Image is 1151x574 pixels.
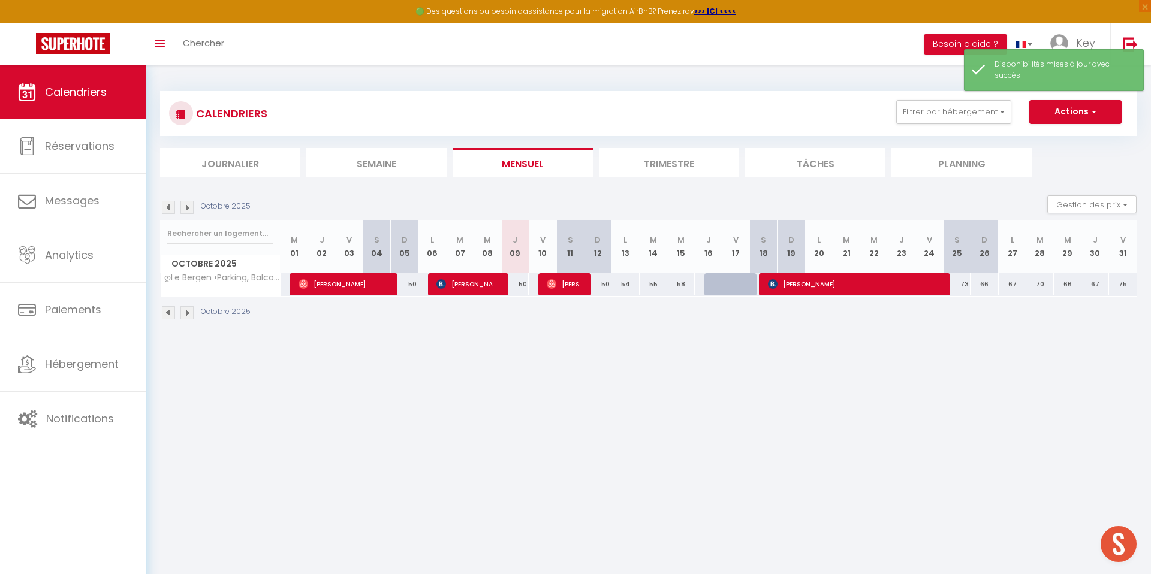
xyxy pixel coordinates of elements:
[943,273,971,295] div: 73
[833,220,860,273] th: 21
[474,220,501,273] th: 08
[391,273,418,295] div: 50
[1064,234,1071,246] abbr: M
[402,234,408,246] abbr: D
[595,234,601,246] abbr: D
[805,220,833,273] th: 20
[761,234,766,246] abbr: S
[733,234,739,246] abbr: V
[281,220,308,273] th: 01
[453,148,593,177] li: Mensuel
[513,234,517,246] abbr: J
[45,84,107,99] span: Calendriers
[999,220,1026,273] th: 27
[346,234,352,246] abbr: V
[1109,273,1137,295] div: 75
[584,273,611,295] div: 50
[995,59,1131,81] div: Disponibilités mises à jour avec succès
[501,273,529,295] div: 50
[778,220,805,273] th: 19
[167,223,273,244] input: Rechercher un logement...
[540,234,546,246] abbr: V
[954,234,960,246] abbr: S
[677,234,685,246] abbr: M
[870,234,878,246] abbr: M
[45,302,101,317] span: Paiements
[1101,526,1137,562] div: Ouvrir le chat
[1047,195,1137,213] button: Gestion des prix
[650,234,657,246] abbr: M
[694,6,736,16] a: >>> ICI <<<<
[45,193,100,208] span: Messages
[817,234,821,246] abbr: L
[1036,234,1044,246] abbr: M
[193,100,267,127] h3: CALENDRIERS
[611,220,639,273] th: 13
[556,220,584,273] th: 11
[336,220,363,273] th: 03
[611,273,639,295] div: 54
[201,306,251,318] p: Octobre 2025
[1026,220,1054,273] th: 28
[568,234,573,246] abbr: S
[1081,220,1109,273] th: 30
[430,234,434,246] abbr: L
[1041,23,1110,65] a: ... Key
[695,220,722,273] th: 16
[161,255,280,273] span: Octobre 2025
[599,148,739,177] li: Trimestre
[45,247,94,262] span: Analytics
[46,411,114,426] span: Notifications
[971,220,998,273] th: 26
[162,273,282,282] span: ღLe Bergen •Parking, Balcon Calme & Cosy, Wifi.
[306,148,447,177] li: Semaine
[899,234,904,246] abbr: J
[915,220,943,273] th: 24
[1050,34,1068,52] img: ...
[860,220,888,273] th: 22
[160,148,300,177] li: Journalier
[924,34,1007,55] button: Besoin d'aide ?
[484,234,491,246] abbr: M
[391,220,418,273] th: 05
[788,234,794,246] abbr: D
[547,273,583,295] span: [PERSON_NAME]
[1081,273,1109,295] div: 67
[971,273,998,295] div: 66
[1054,273,1081,295] div: 66
[446,220,474,273] th: 07
[745,148,885,177] li: Tâches
[45,138,115,153] span: Réservations
[623,234,627,246] abbr: L
[1093,234,1098,246] abbr: J
[927,234,932,246] abbr: V
[201,201,251,212] p: Octobre 2025
[320,234,324,246] abbr: J
[1054,220,1081,273] th: 29
[1076,35,1095,50] span: Key
[45,357,119,371] span: Hébergement
[374,234,379,246] abbr: S
[888,220,915,273] th: 23
[891,148,1032,177] li: Planning
[174,23,233,65] a: Chercher
[529,220,556,273] th: 10
[706,234,711,246] abbr: J
[299,273,390,295] span: [PERSON_NAME]
[1123,37,1138,52] img: logout
[896,100,1011,124] button: Filtrer par hébergement
[1109,220,1137,273] th: 31
[1026,273,1054,295] div: 70
[436,273,501,295] span: [PERSON_NAME]
[667,220,695,273] th: 15
[1029,100,1122,124] button: Actions
[943,220,971,273] th: 25
[750,220,778,273] th: 18
[667,273,695,295] div: 58
[843,234,850,246] abbr: M
[722,220,750,273] th: 17
[418,220,446,273] th: 06
[1120,234,1126,246] abbr: V
[1011,234,1014,246] abbr: L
